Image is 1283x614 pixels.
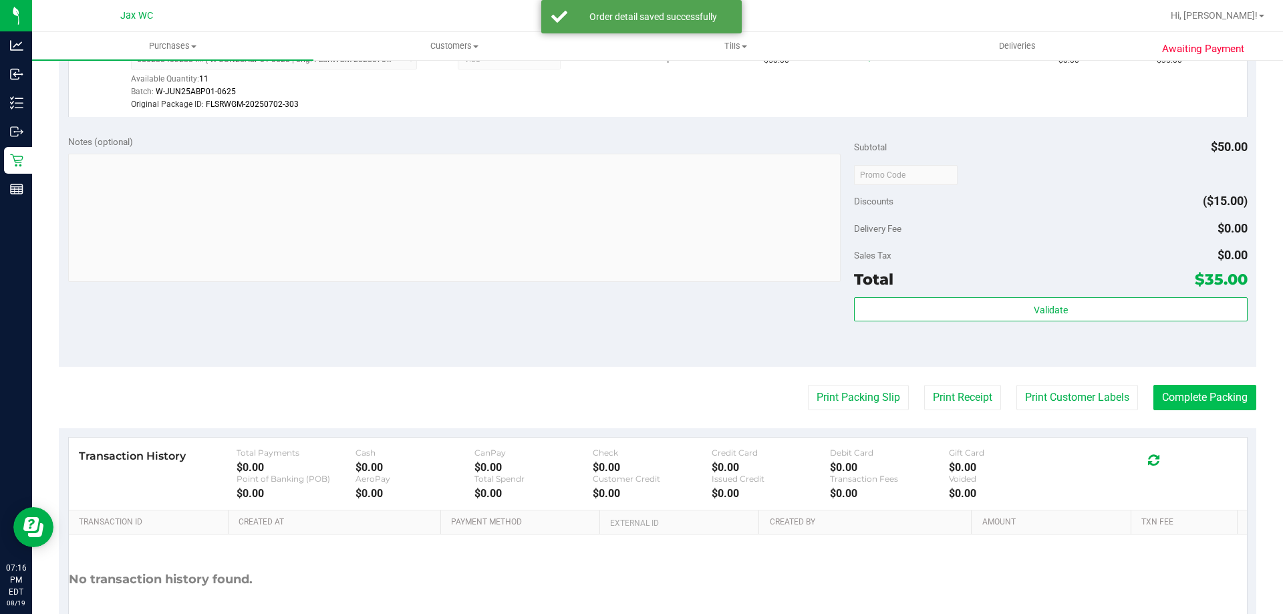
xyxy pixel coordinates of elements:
inline-svg: Inventory [10,96,23,110]
div: Customer Credit [593,474,712,484]
span: Batch: [131,87,154,96]
span: W-JUN25ABP01-0625 [156,87,236,96]
p: 07:16 PM EDT [6,562,26,598]
span: FLSRWGM-20250702-303 [206,100,299,109]
iframe: Resource center [13,507,53,547]
a: Amount [982,517,1126,528]
div: $0.00 [593,487,712,500]
div: Total Payments [237,448,355,458]
button: Validate [854,297,1247,321]
div: Issued Credit [712,474,831,484]
span: ($15.00) [1203,194,1248,208]
span: $35.00 [1195,270,1248,289]
span: Deliveries [981,40,1054,52]
div: Credit Card [712,448,831,458]
p: 08/19 [6,598,26,608]
div: $0.00 [593,461,712,474]
button: Complete Packing [1153,385,1256,410]
span: Subtotal [854,142,887,152]
button: Print Receipt [924,385,1001,410]
span: Validate [1034,305,1068,315]
span: 11 [199,74,208,84]
span: Total [854,270,893,289]
div: $0.00 [712,487,831,500]
div: Cash [355,448,474,458]
a: Created By [770,517,966,528]
inline-svg: Outbound [10,125,23,138]
inline-svg: Inbound [10,67,23,81]
span: Jax WC [120,10,153,21]
div: Check [593,448,712,458]
div: $0.00 [830,487,949,500]
div: $0.00 [355,461,474,474]
div: CanPay [474,448,593,458]
div: $0.00 [237,461,355,474]
span: Tills [595,40,875,52]
div: $0.00 [474,487,593,500]
inline-svg: Reports [10,182,23,196]
div: $0.00 [474,461,593,474]
inline-svg: Analytics [10,39,23,52]
span: Discounts [854,189,893,213]
div: $0.00 [712,461,831,474]
a: Customers [313,32,595,60]
div: Voided [949,474,1068,484]
a: Payment Method [451,517,595,528]
span: Purchases [32,40,313,52]
a: Purchases [32,32,313,60]
div: $0.00 [949,461,1068,474]
div: $0.00 [949,487,1068,500]
span: $0.00 [1218,248,1248,262]
span: Hi, [PERSON_NAME]! [1171,10,1258,21]
span: Customers [314,40,594,52]
div: Available Quantity: [131,69,432,96]
span: Original Package ID: [131,100,204,109]
button: Print Packing Slip [808,385,909,410]
div: Point of Banking (POB) [237,474,355,484]
input: Promo Code [854,165,958,185]
span: Delivery Fee [854,223,901,234]
div: $0.00 [355,487,474,500]
span: Awaiting Payment [1162,41,1244,57]
span: $50.00 [1211,140,1248,154]
div: $0.00 [237,487,355,500]
button: Print Customer Labels [1016,385,1138,410]
inline-svg: Retail [10,154,23,167]
div: Gift Card [949,448,1068,458]
div: AeroPay [355,474,474,484]
div: Total Spendr [474,474,593,484]
span: Notes (optional) [68,136,133,147]
div: $0.00 [830,461,949,474]
a: Txn Fee [1141,517,1232,528]
span: Sales Tax [854,250,891,261]
a: Created At [239,517,435,528]
span: $0.00 [1218,221,1248,235]
div: Debit Card [830,448,949,458]
div: Transaction Fees [830,474,949,484]
a: Deliveries [877,32,1158,60]
div: Order detail saved successfully [575,10,732,23]
a: Tills [595,32,876,60]
th: External ID [599,510,758,534]
a: Transaction ID [79,517,223,528]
